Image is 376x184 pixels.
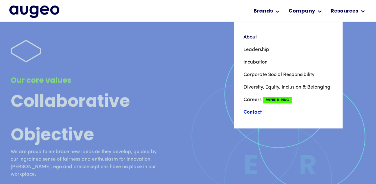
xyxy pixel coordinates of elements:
div: Company [288,8,315,15]
a: Leadership [243,43,333,56]
a: Contact [243,106,333,119]
a: Corporate Social Responsibility [243,69,333,81]
span: We're Hiring [263,97,292,103]
img: Augeo's full logo in midnight blue. [9,5,59,18]
a: Diversity, Equity, Inclusion & Belonging [243,81,333,94]
div: Brands [253,8,273,15]
div: Resources [331,8,358,15]
a: About [243,31,333,43]
a: Incubation [243,56,333,69]
nav: Company [234,22,342,128]
a: home [9,5,59,18]
a: CareersWe're Hiring [243,94,333,106]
